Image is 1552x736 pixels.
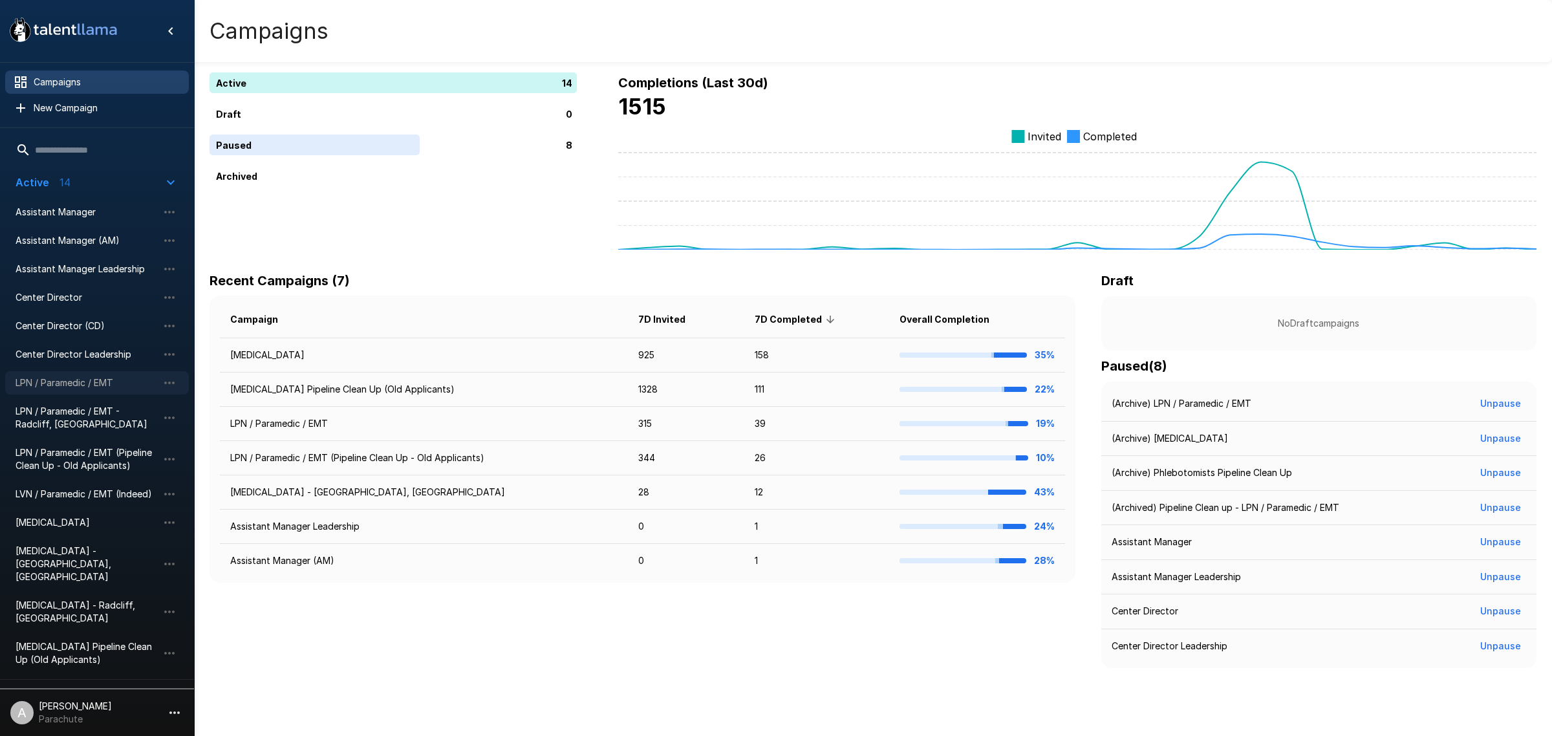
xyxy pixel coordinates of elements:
p: 8 [566,138,572,152]
td: Assistant Manager (AM) [220,544,628,578]
p: Center Director [1112,605,1178,618]
td: 0 [628,510,745,544]
td: 28 [628,475,745,510]
td: 0 [628,544,745,578]
td: Assistant Manager Leadership [220,510,628,544]
td: LPN / Paramedic / EMT [220,407,628,441]
td: LPN / Paramedic / EMT (Pipeline Clean Up - Old Applicants) [220,441,628,475]
td: 26 [744,441,889,475]
p: No Draft campaigns [1122,317,1516,330]
span: Overall Completion [900,312,1006,327]
button: Unpause [1475,496,1526,520]
td: [MEDICAL_DATA] - [GEOGRAPHIC_DATA], [GEOGRAPHIC_DATA] [220,475,628,510]
td: 1328 [628,373,745,407]
b: 22% [1035,384,1055,395]
b: 35% [1035,349,1055,360]
button: Unpause [1475,565,1526,589]
td: 315 [628,407,745,441]
h4: Campaigns [210,17,329,45]
b: 10% [1036,452,1055,463]
button: Unpause [1475,530,1526,554]
td: 39 [744,407,889,441]
button: Unpause [1475,600,1526,623]
button: Unpause [1475,461,1526,485]
p: Assistant Manager Leadership [1112,570,1241,583]
button: Unpause [1475,392,1526,416]
td: 158 [744,338,889,373]
td: [MEDICAL_DATA] Pipeline Clean Up (Old Applicants) [220,373,628,407]
p: Assistant Manager [1112,536,1192,548]
td: 344 [628,441,745,475]
p: 14 [562,76,572,90]
p: (Archive) [MEDICAL_DATA] [1112,432,1228,445]
td: [MEDICAL_DATA] [220,338,628,373]
td: 1 [744,510,889,544]
b: 43% [1034,486,1055,497]
button: Unpause [1475,427,1526,451]
p: Center Director Leadership [1112,640,1227,653]
p: 0 [566,107,572,121]
b: 1515 [618,93,666,120]
span: 7D Completed [755,312,839,327]
td: 111 [744,373,889,407]
b: Draft [1101,273,1134,288]
b: Paused ( 8 ) [1101,358,1167,374]
b: Completions (Last 30d) [618,75,768,91]
td: 1 [744,544,889,578]
p: (Archive) Phlebotomists Pipeline Clean Up [1112,466,1292,479]
td: 12 [744,475,889,510]
td: 925 [628,338,745,373]
span: Campaign [230,312,295,327]
p: (Archive) LPN / Paramedic / EMT [1112,397,1251,410]
b: Recent Campaigns (7) [210,273,350,288]
b: 28% [1034,555,1055,566]
b: 19% [1036,418,1055,429]
span: 7D Invited [638,312,702,327]
button: Unpause [1475,634,1526,658]
p: (Archived) Pipeline Clean up - LPN / Paramedic / EMT [1112,501,1339,514]
b: 24% [1034,521,1055,532]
